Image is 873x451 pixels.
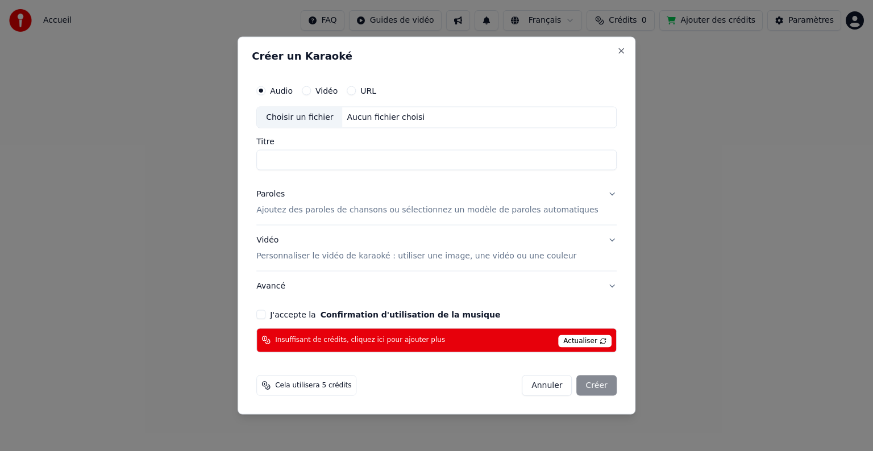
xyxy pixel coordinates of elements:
label: URL [360,87,376,95]
label: J'accepte la [270,310,500,318]
button: Avancé [256,271,617,300]
button: J'accepte la [321,310,501,318]
span: Actualiser [558,335,612,347]
div: Paroles [256,189,285,200]
div: Aucun fichier choisi [343,112,430,123]
label: Titre [256,137,617,145]
button: Annuler [522,375,572,395]
div: Choisir un fichier [257,107,342,128]
div: Vidéo [256,235,576,262]
label: Vidéo [315,87,338,95]
span: Insuffisant de crédits, cliquez ici pour ajouter plus [275,336,445,345]
p: Ajoutez des paroles de chansons ou sélectionnez un modèle de paroles automatiques [256,204,598,216]
span: Cela utilisera 5 crédits [275,381,351,390]
button: ParolesAjoutez des paroles de chansons ou sélectionnez un modèle de paroles automatiques [256,179,617,225]
h2: Créer un Karaoké [252,51,621,61]
button: VidéoPersonnaliser le vidéo de karaoké : utiliser une image, une vidéo ou une couleur [256,225,617,271]
label: Audio [270,87,293,95]
p: Personnaliser le vidéo de karaoké : utiliser une image, une vidéo ou une couleur [256,250,576,261]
